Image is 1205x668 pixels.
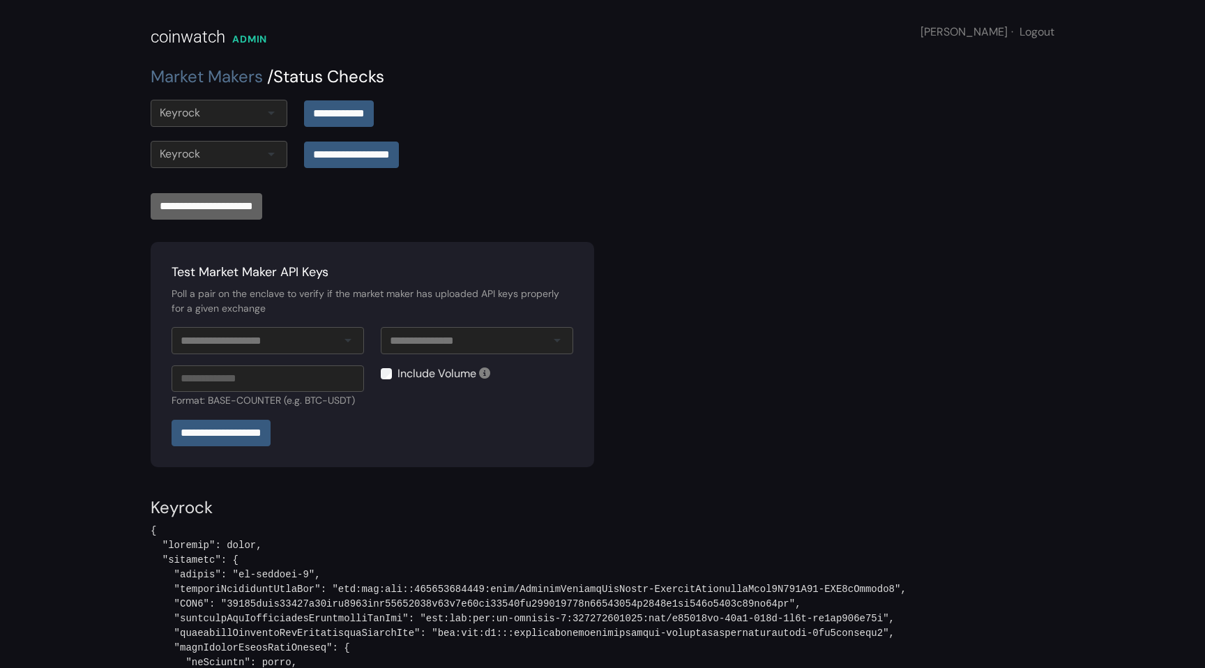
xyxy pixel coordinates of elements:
small: Format: BASE-COUNTER (e.g. BTC-USDT) [172,394,355,407]
a: Market Makers [151,66,263,87]
div: Keyrock [160,146,200,162]
span: / [267,66,273,87]
div: coinwatch [151,24,225,50]
div: Test Market Maker API Keys [172,263,573,282]
a: Logout [1020,24,1054,39]
h4: Keyrock [151,498,1054,518]
div: Poll a pair on the enclave to verify if the market maker has uploaded API keys properly for a giv... [172,287,573,316]
span: · [1011,24,1013,39]
div: Keyrock [160,105,200,121]
div: ADMIN [232,32,267,47]
label: Include Volume [397,365,476,382]
div: [PERSON_NAME] [920,24,1054,40]
div: Status Checks [151,64,1054,89]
